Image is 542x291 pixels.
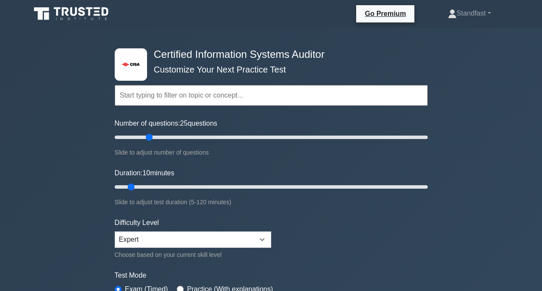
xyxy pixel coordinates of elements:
[115,168,175,178] label: Duration: minutes
[427,5,512,22] a: Standfast
[115,270,428,281] label: Test Mode
[115,197,428,207] div: Slide to adjust test duration (5-120 minutes)
[142,169,150,177] span: 10
[115,147,428,158] div: Slide to adjust number of questions
[360,8,411,19] a: Go Premium
[150,48,385,61] h4: Certified Information Systems Auditor
[115,250,271,260] div: Choose based on your current skill level
[115,218,159,228] label: Difficulty Level
[115,118,217,129] label: Number of questions: questions
[115,85,428,106] input: Start typing to filter on topic or concept...
[180,120,188,127] span: 25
